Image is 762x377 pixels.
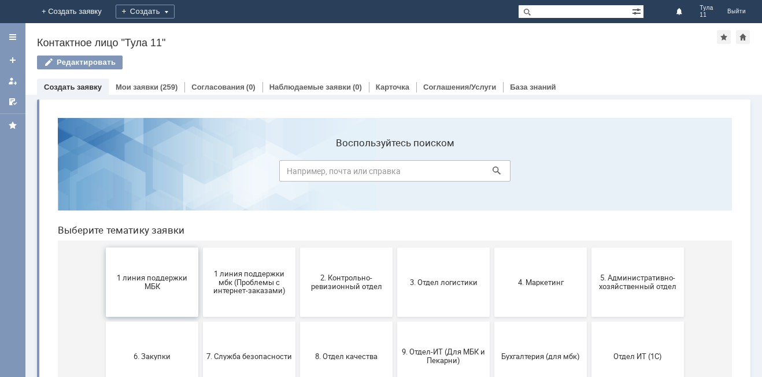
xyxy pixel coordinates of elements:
a: Наблюдаемые заявки [269,83,351,91]
a: Мои заявки [3,72,22,90]
button: 4. Маркетинг [446,139,538,208]
span: Финансовый отдел [255,317,341,326]
div: (259) [160,83,177,91]
span: 9. Отдел-ИТ (Для МБК и Пекарни) [352,239,438,256]
a: Мои согласования [3,93,22,111]
span: 7. Служба безопасности [158,243,243,252]
button: 3. Отдел логистики [349,139,441,208]
button: 1 линия поддержки МБК [57,139,150,208]
span: 6. Закупки [61,243,146,252]
button: 2. Контрольно-ревизионный отдел [251,139,344,208]
label: Воспользуйтесь поиском [231,28,462,40]
div: Создать [116,5,175,19]
span: 5. Административно-хозяйственный отдел [546,165,632,182]
button: 1 линия поддержки мбк (Проблемы с интернет-заказами) [154,139,247,208]
span: 2. Контрольно-ревизионный отдел [255,165,341,182]
button: Отдел-ИТ (Офис) [154,287,247,356]
span: Тула [700,5,713,12]
button: Франчайзинг [349,287,441,356]
span: Франчайзинг [352,317,438,326]
span: 4. Маркетинг [449,169,535,178]
span: 11 [700,12,713,19]
a: Карточка [376,83,409,91]
button: 9. Отдел-ИТ (Для МБК и Пекарни) [349,213,441,282]
a: База знаний [510,83,556,91]
span: Отдел-ИТ (Битрикс24 и CRM) [61,313,146,330]
a: Создать заявку [44,83,102,91]
button: 8. Отдел качества [251,213,344,282]
button: Финансовый отдел [251,287,344,356]
header: Выберите тематику заявки [9,116,683,127]
div: Сделать домашней страницей [736,30,750,44]
span: 1 линия поддержки мбк (Проблемы с интернет-заказами) [158,160,243,186]
button: Это соглашение не активно! [446,287,538,356]
div: Контактное лицо "Тула 11" [37,37,717,49]
button: 5. Административно-хозяйственный отдел [543,139,635,208]
span: Отдел ИТ (1С) [546,243,632,252]
span: [PERSON_NAME]. Услуги ИТ для МБК (оформляет L1) [546,308,632,334]
button: [PERSON_NAME]. Услуги ИТ для МБК (оформляет L1) [543,287,635,356]
a: Мои заявки [116,83,158,91]
div: Добавить в избранное [717,30,731,44]
button: Отдел ИТ (1С) [543,213,635,282]
div: (0) [246,83,256,91]
input: Например, почта или справка [231,51,462,73]
span: 8. Отдел качества [255,243,341,252]
a: Создать заявку [3,51,22,69]
span: 1 линия поддержки МБК [61,165,146,182]
a: Согласования [191,83,245,91]
span: Это соглашение не активно! [449,313,535,330]
span: Бухгалтерия (для мбк) [449,243,535,252]
button: Бухгалтерия (для мбк) [446,213,538,282]
span: 3. Отдел логистики [352,169,438,178]
button: Отдел-ИТ (Битрикс24 и CRM) [57,287,150,356]
a: Соглашения/Услуги [423,83,496,91]
button: 6. Закупки [57,213,150,282]
span: Отдел-ИТ (Офис) [158,317,243,326]
button: 7. Служба безопасности [154,213,247,282]
span: Расширенный поиск [632,5,643,16]
div: (0) [353,83,362,91]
